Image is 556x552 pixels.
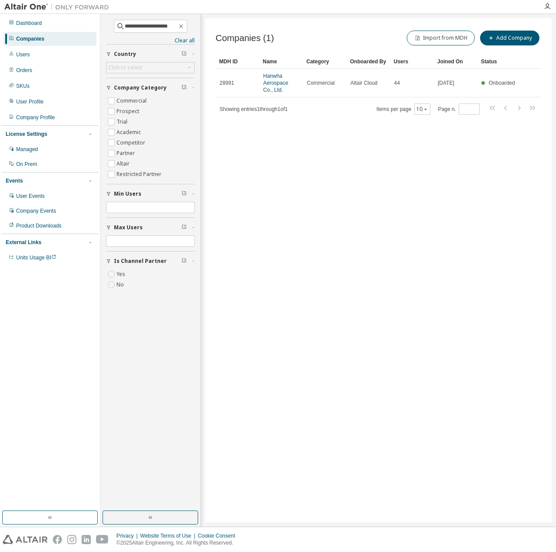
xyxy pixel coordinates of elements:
[117,106,141,117] label: Prospect
[377,103,430,115] span: Items per page
[117,138,147,148] label: Competitor
[182,84,187,91] span: Clear filter
[16,114,55,121] div: Company Profile
[16,161,37,168] div: On Prem
[117,148,137,159] label: Partner
[106,78,195,97] button: Company Category
[117,539,240,547] p: © 2025 Altair Engineering, Inc. All Rights Reserved.
[106,37,195,44] a: Clear all
[16,98,44,105] div: User Profile
[198,532,240,539] div: Cookie Consent
[67,535,76,544] img: instagram.svg
[16,255,56,261] span: Units Usage BI
[16,35,45,42] div: Companies
[182,190,187,197] span: Clear filter
[437,55,474,69] div: Joined On
[350,79,378,86] span: Altair Cloud
[117,159,131,169] label: Altair
[117,532,140,539] div: Privacy
[96,535,109,544] img: youtube.svg
[16,20,42,27] div: Dashboard
[117,279,126,290] label: No
[350,55,387,69] div: Onboarded By
[106,218,195,237] button: Max Users
[306,55,343,69] div: Category
[438,103,480,115] span: Page n.
[216,33,274,43] span: Companies (1)
[4,3,113,11] img: Altair One
[16,146,38,153] div: Managed
[6,239,41,246] div: External Links
[114,84,167,91] span: Company Category
[3,535,48,544] img: altair_logo.svg
[489,80,515,86] span: Onboarded
[117,127,143,138] label: Academic
[307,79,335,86] span: Commercial
[6,177,23,184] div: Events
[220,106,288,112] span: Showing entries 1 through 1 of 1
[117,269,127,279] label: Yes
[108,64,142,71] div: Click to select
[16,207,56,214] div: Company Events
[16,83,30,90] div: SKUs
[114,224,143,231] span: Max Users
[16,51,30,58] div: Users
[16,67,32,74] div: Orders
[106,184,195,204] button: Min Users
[182,258,187,265] span: Clear filter
[114,51,136,58] span: Country
[117,169,163,179] label: Restricted Partner
[82,535,91,544] img: linkedin.svg
[16,193,45,200] div: User Events
[481,55,518,69] div: Status
[219,55,256,69] div: MDH ID
[117,117,129,127] label: Trial
[263,73,288,93] a: Hanwha Aerospace Co., Ltd.
[106,45,195,64] button: Country
[394,55,430,69] div: Users
[394,79,400,86] span: 44
[182,51,187,58] span: Clear filter
[114,258,167,265] span: Is Channel Partner
[6,131,47,138] div: License Settings
[106,62,194,73] div: Click to select
[480,31,539,45] button: Add Company
[438,79,454,86] span: [DATE]
[53,535,62,544] img: facebook.svg
[114,190,141,197] span: Min Users
[220,79,234,86] span: 28991
[117,96,148,106] label: Commercial
[106,252,195,271] button: Is Channel Partner
[16,222,62,229] div: Product Downloads
[416,106,428,113] button: 10
[182,224,187,231] span: Clear filter
[140,532,198,539] div: Website Terms of Use
[263,55,299,69] div: Name
[407,31,475,45] button: Import from MDH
